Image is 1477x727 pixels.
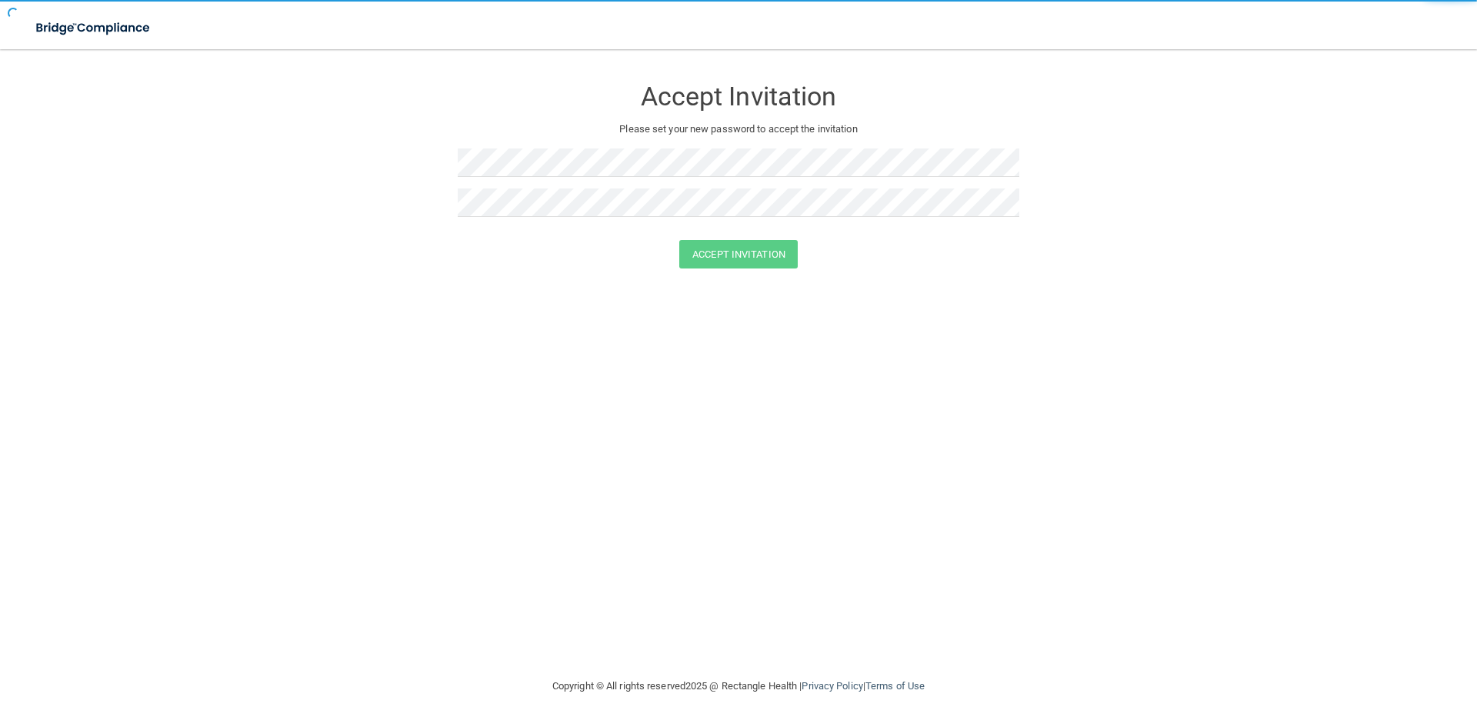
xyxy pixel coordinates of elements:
h3: Accept Invitation [458,82,1019,111]
button: Accept Invitation [679,240,798,268]
img: bridge_compliance_login_screen.278c3ca4.svg [23,12,165,44]
div: Copyright © All rights reserved 2025 @ Rectangle Health | | [458,662,1019,711]
a: Privacy Policy [802,680,862,692]
p: Please set your new password to accept the invitation [469,120,1008,138]
a: Terms of Use [865,680,925,692]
